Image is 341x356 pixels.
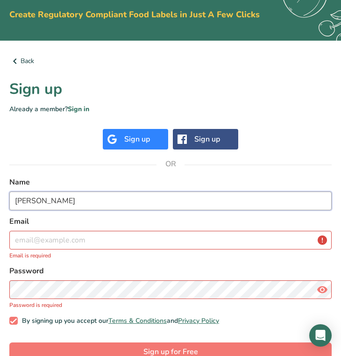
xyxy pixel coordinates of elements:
label: Email [9,216,332,227]
p: Email is required [9,251,332,260]
a: Terms & Conditions [108,316,167,325]
label: Password [9,265,332,277]
div: Sign up [194,134,220,145]
label: Name [9,177,332,188]
span: OR [156,150,185,178]
input: John Doe [9,192,332,210]
h1: Sign up [9,78,332,100]
div: Open Intercom Messenger [309,324,332,347]
div: Sign up [124,134,150,145]
a: Back [9,56,332,67]
p: Password is required [9,301,332,309]
p: Already a member? [9,104,332,114]
input: email@example.com [9,231,332,249]
a: Sign in [68,105,89,114]
a: Privacy Policy [178,316,219,325]
span: By signing up you accept our and [18,317,220,325]
span: Create Regulatory Compliant Food Labels in Just A Few Clicks [9,9,260,20]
